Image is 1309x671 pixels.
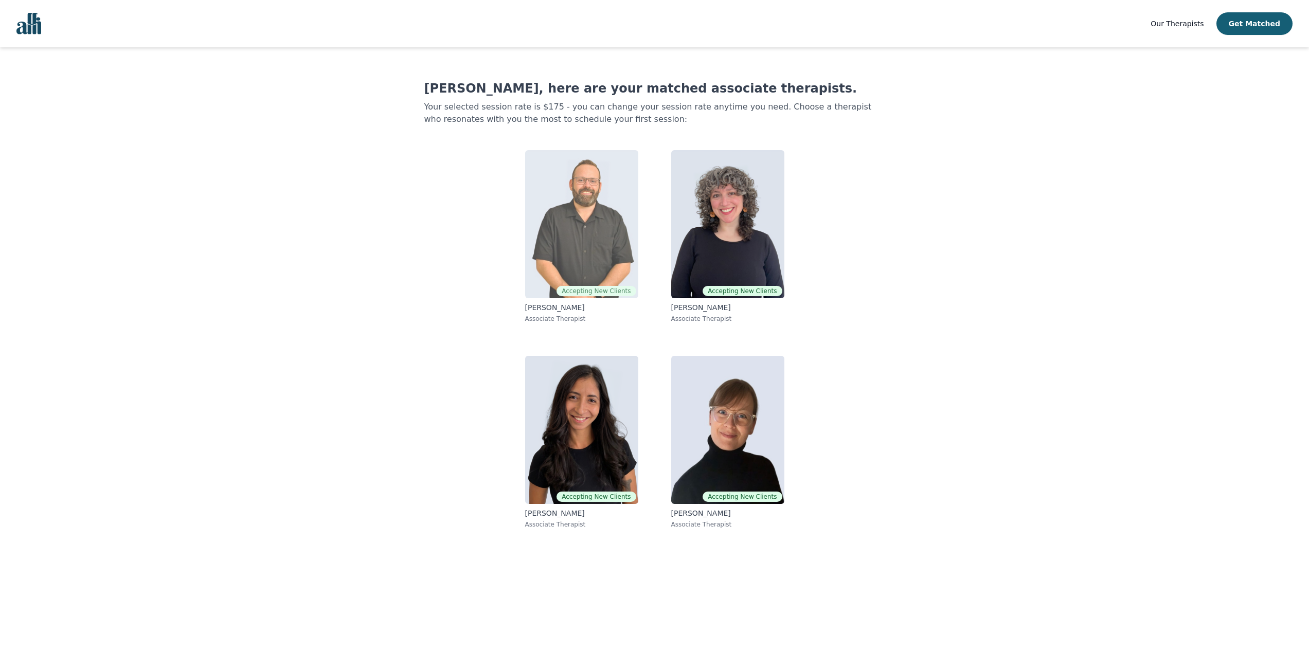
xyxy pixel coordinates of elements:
[525,150,638,298] img: Josh Cadieux
[525,356,638,504] img: Natalia Sarmiento
[671,150,784,298] img: Jordan Nardone
[525,508,638,518] p: [PERSON_NAME]
[671,315,784,323] p: Associate Therapist
[703,286,782,296] span: Accepting New Clients
[671,302,784,313] p: [PERSON_NAME]
[525,520,638,529] p: Associate Therapist
[1151,20,1204,28] span: Our Therapists
[703,492,782,502] span: Accepting New Clients
[424,80,885,97] h1: [PERSON_NAME], here are your matched associate therapists.
[1151,17,1204,30] a: Our Therapists
[1216,12,1293,35] button: Get Matched
[671,356,784,504] img: Angela Earl
[424,101,885,125] p: Your selected session rate is $175 - you can change your session rate anytime you need. Choose a ...
[663,348,793,537] a: Angela EarlAccepting New Clients[PERSON_NAME]Associate Therapist
[671,508,784,518] p: [PERSON_NAME]
[557,492,636,502] span: Accepting New Clients
[525,302,638,313] p: [PERSON_NAME]
[525,315,638,323] p: Associate Therapist
[517,348,647,537] a: Natalia SarmientoAccepting New Clients[PERSON_NAME]Associate Therapist
[517,142,647,331] a: Josh CadieuxAccepting New Clients[PERSON_NAME]Associate Therapist
[16,13,41,34] img: alli logo
[663,142,793,331] a: Jordan NardoneAccepting New Clients[PERSON_NAME]Associate Therapist
[671,520,784,529] p: Associate Therapist
[557,286,636,296] span: Accepting New Clients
